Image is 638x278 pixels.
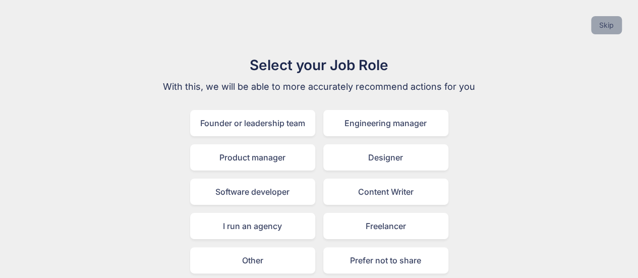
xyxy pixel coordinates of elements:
[323,144,448,171] div: Designer
[323,179,448,205] div: Content Writer
[323,213,448,239] div: Freelancer
[190,213,315,239] div: I run an agency
[190,247,315,273] div: Other
[190,144,315,171] div: Product manager
[323,110,448,136] div: Engineering manager
[150,80,489,94] p: With this, we will be able to more accurately recommend actions for you
[190,110,315,136] div: Founder or leadership team
[190,179,315,205] div: Software developer
[150,54,489,76] h1: Select your Job Role
[591,16,622,34] button: Skip
[323,247,448,273] div: Prefer not to share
